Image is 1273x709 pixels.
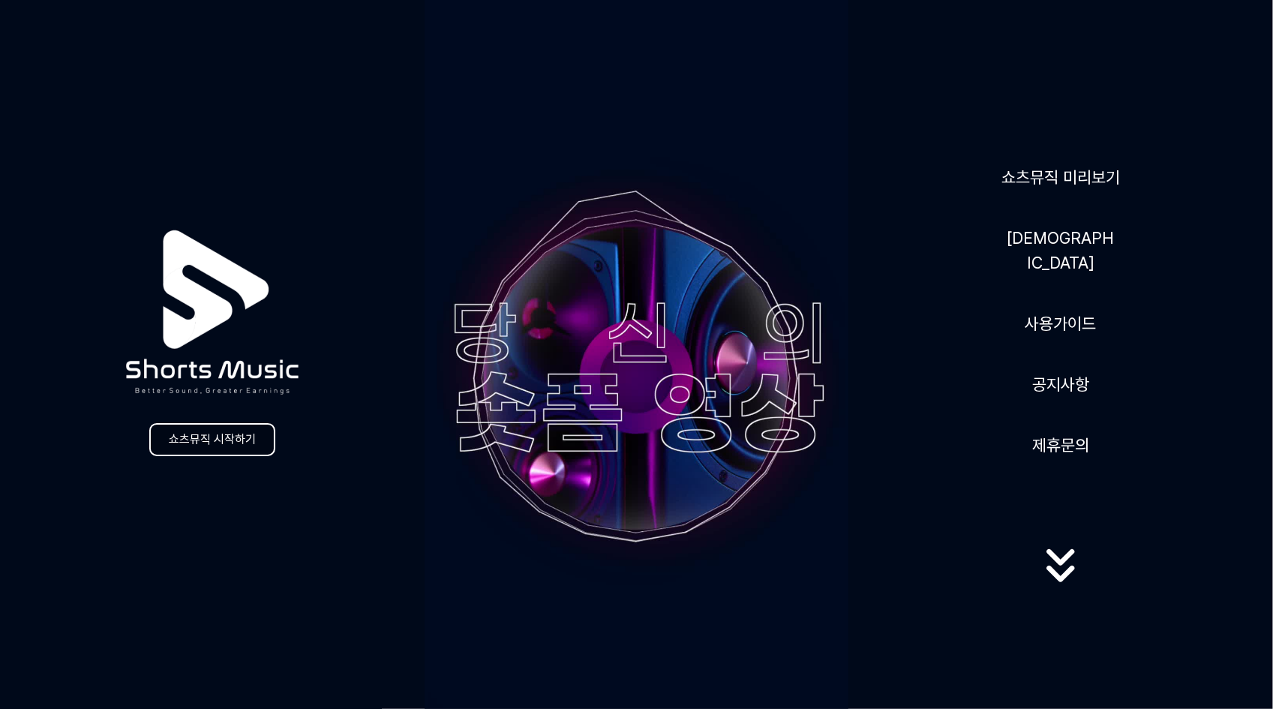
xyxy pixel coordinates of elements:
[1026,427,1095,464] button: 제휴문의
[995,159,1126,196] a: 쇼츠뮤직 미리보기
[89,190,335,435] img: logo
[149,423,275,456] a: 쇼츠뮤직 시작하기
[1026,366,1095,403] a: 공지사항
[1001,220,1121,281] a: [DEMOGRAPHIC_DATA]
[1019,305,1103,342] a: 사용가이드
